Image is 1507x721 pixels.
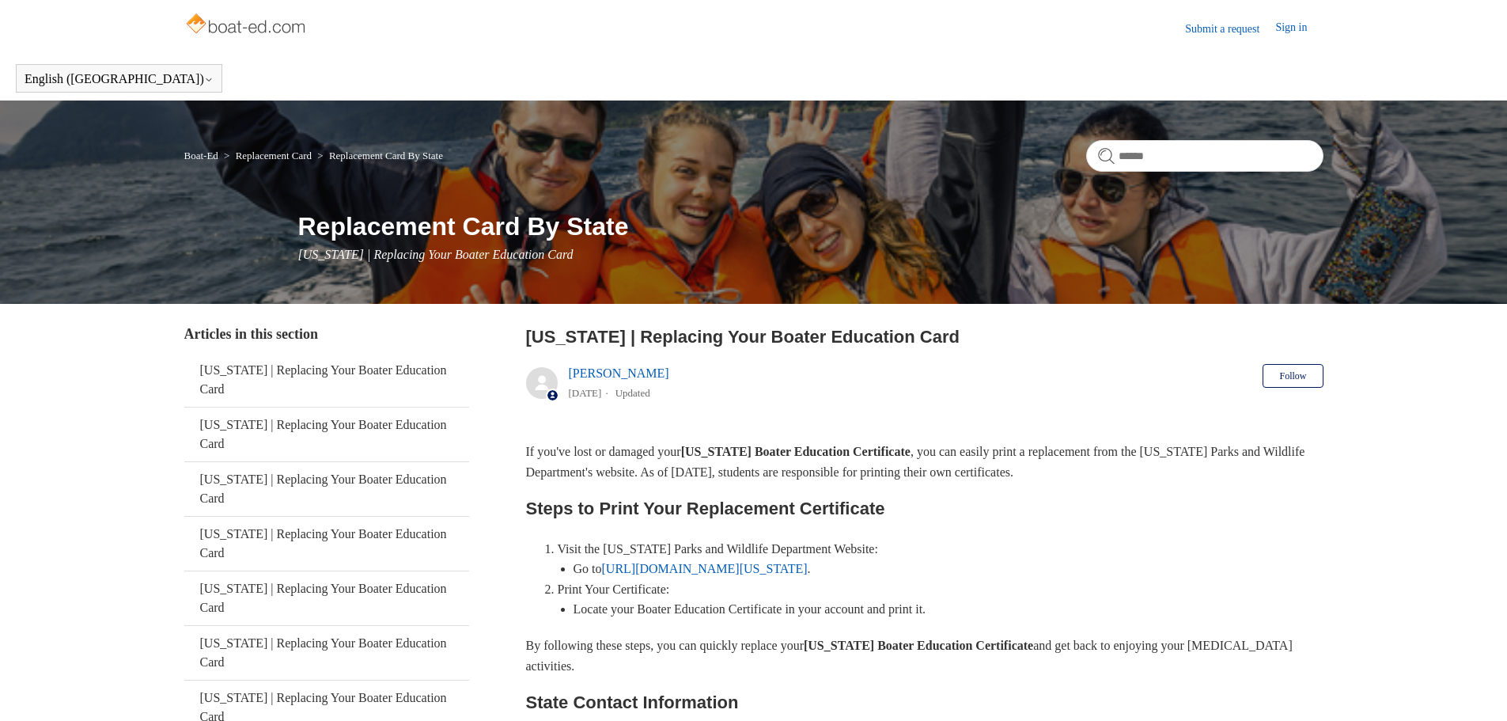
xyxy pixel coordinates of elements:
span: [US_STATE] | Replacing Your Boater Education Card [298,248,574,261]
button: English ([GEOGRAPHIC_DATA]) [25,72,214,86]
a: [US_STATE] | Replacing Your Boater Education Card [184,571,469,625]
input: Search [1086,140,1323,172]
a: Boat-Ed [184,150,218,161]
a: [US_STATE] | Replacing Your Boater Education Card [184,408,469,461]
li: Visit the [US_STATE] Parks and Wildlife Department Website: [558,539,1323,579]
p: By following these steps, you can quickly replace your and get back to enjoying your [MEDICAL_DAT... [526,636,1323,676]
li: Boat-Ed [184,150,222,161]
a: [US_STATE] | Replacing Your Boater Education Card [184,353,469,407]
a: Replacement Card [236,150,312,161]
h1: Replacement Card By State [298,207,1323,245]
a: [URL][DOMAIN_NAME][US_STATE] [602,562,808,575]
li: Replacement Card By State [314,150,443,161]
li: Print Your Certificate: [558,579,1323,620]
h2: Texas | Replacing Your Boater Education Card [526,324,1323,350]
h2: Steps to Print Your Replacement Certificate [526,495,1323,522]
strong: [US_STATE] Boater Education Certificate [681,445,911,458]
a: Replacement Card By State [329,150,443,161]
a: [US_STATE] | Replacing Your Boater Education Card [184,626,469,680]
a: [US_STATE] | Replacing Your Boater Education Card [184,462,469,516]
a: Sign in [1275,19,1323,38]
time: 05/22/2024, 13:46 [569,387,602,399]
li: Go to . [574,559,1323,579]
span: Articles in this section [184,326,318,342]
a: [US_STATE] | Replacing Your Boater Education Card [184,517,469,571]
button: Follow Article [1263,364,1323,388]
p: If you've lost or damaged your , you can easily print a replacement from the [US_STATE] Parks and... [526,442,1323,482]
h2: State Contact Information [526,689,1323,716]
a: [PERSON_NAME] [569,366,669,380]
li: Locate your Boater Education Certificate in your account and print it. [574,599,1323,620]
a: Submit a request [1185,21,1275,37]
strong: [US_STATE] Boater Education Certificate [804,639,1033,652]
li: Replacement Card [221,150,314,161]
li: Updated [615,387,650,399]
img: Boat-Ed Help Center home page [184,9,310,41]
